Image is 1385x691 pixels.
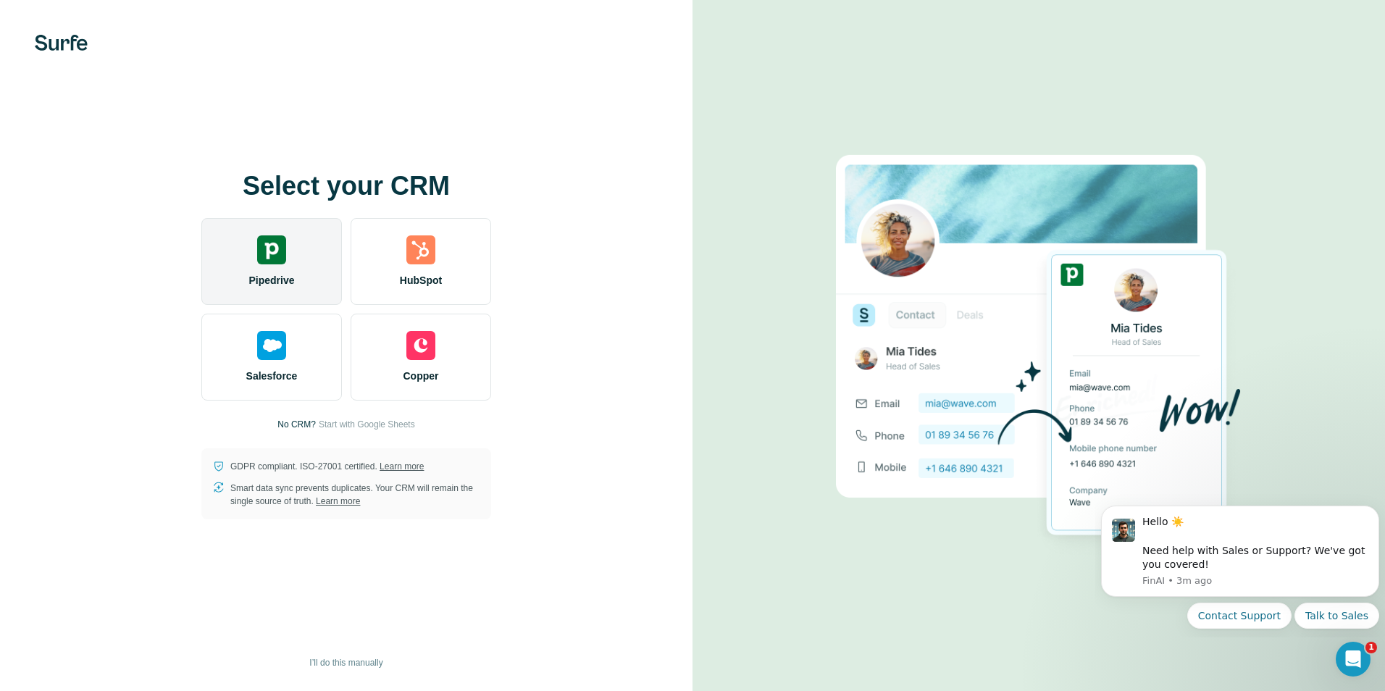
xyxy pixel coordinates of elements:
img: salesforce's logo [257,331,286,360]
span: Salesforce [246,369,298,383]
img: Surfe's logo [35,35,88,51]
button: I’ll do this manually [299,652,393,674]
span: HubSpot [400,273,442,288]
iframe: Intercom notifications message [1095,493,1385,637]
button: Start with Google Sheets [319,418,415,431]
p: GDPR compliant. ISO-27001 certified. [230,460,424,473]
p: Smart data sync prevents duplicates. Your CRM will remain the single source of truth. [230,482,480,508]
span: 1 [1365,642,1377,653]
img: PIPEDRIVE image [836,130,1242,561]
a: Learn more [316,496,360,506]
a: Learn more [380,461,424,472]
img: copper's logo [406,331,435,360]
img: hubspot's logo [406,235,435,264]
span: Pipedrive [248,273,294,288]
span: Copper [403,369,439,383]
span: I’ll do this manually [309,656,382,669]
iframe: Intercom live chat [1336,642,1371,677]
h1: Select your CRM [201,172,491,201]
img: pipedrive's logo [257,235,286,264]
p: No CRM? [277,418,316,431]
